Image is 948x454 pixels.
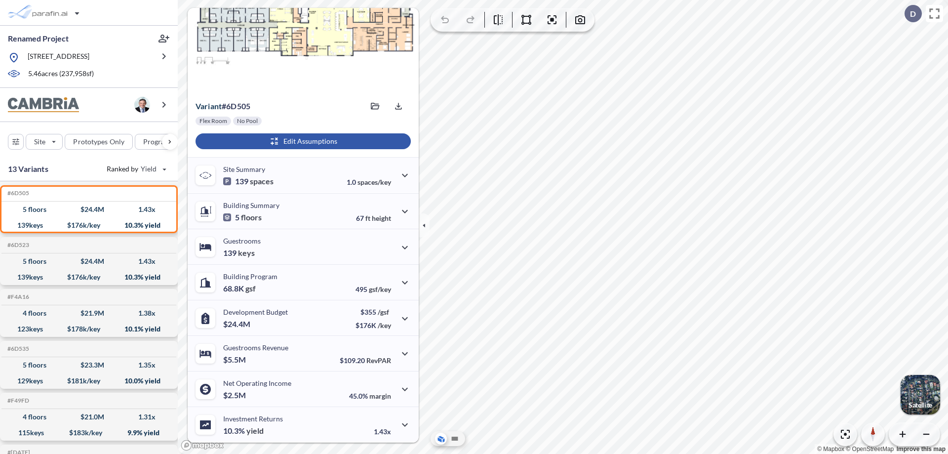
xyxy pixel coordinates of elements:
[435,433,447,445] button: Aerial View
[223,272,277,281] p: Building Program
[223,284,256,293] p: 68.8K
[65,134,133,150] button: Prototypes Only
[223,308,288,316] p: Development Budget
[372,214,391,222] span: height
[374,427,391,436] p: 1.43x
[817,446,844,453] a: Mapbox
[355,321,391,330] p: $176K
[8,163,48,175] p: 13 Variants
[28,69,94,80] p: 5.46 acres ( 237,958 sf)
[5,190,29,197] h5: Click to copy the code
[223,379,291,387] p: Net Operating Income
[135,134,188,150] button: Program
[223,212,262,222] p: 5
[181,440,224,451] a: Mapbox homepage
[378,321,391,330] span: /key
[223,176,274,186] p: 139
[223,390,247,400] p: $2.5M
[378,308,389,316] span: /gsf
[237,117,258,125] p: No Pool
[223,319,252,329] p: $24.4M
[196,101,250,111] p: # 6d505
[8,97,79,113] img: BrandImage
[238,248,255,258] span: keys
[223,343,288,352] p: Guestrooms Revenue
[223,355,247,365] p: $5.5M
[223,426,264,436] p: 10.3%
[355,285,391,293] p: 495
[26,134,63,150] button: Site
[908,401,932,409] p: Satellite
[250,176,274,186] span: spaces
[196,133,411,149] button: Edit Assumptions
[5,293,29,300] h5: Click to copy the code
[369,285,391,293] span: gsf/key
[349,392,391,400] p: 45.0%
[34,137,45,147] p: Site
[901,375,940,414] img: Switcher Image
[223,165,265,173] p: Site Summary
[199,117,227,125] p: Flex Room
[245,284,256,293] span: gsf
[365,214,370,222] span: ft
[366,356,391,365] span: RevPAR
[99,161,173,177] button: Ranked by Yield
[5,345,29,352] h5: Click to copy the code
[369,392,391,400] span: margin
[357,178,391,186] span: spaces/key
[5,397,29,404] h5: Click to copy the code
[901,375,940,414] button: Switcher ImageSatellite
[5,242,29,248] h5: Click to copy the code
[356,214,391,222] p: 67
[73,137,124,147] p: Prototypes Only
[223,237,261,245] p: Guestrooms
[8,33,69,44] p: Renamed Project
[910,9,916,18] p: D
[449,433,461,445] button: Site Plan
[347,178,391,186] p: 1.0
[897,446,946,453] a: Improve this map
[141,164,157,174] span: Yield
[223,414,283,423] p: Investment Returns
[143,137,171,147] p: Program
[196,101,222,111] span: Variant
[846,446,894,453] a: OpenStreetMap
[340,356,391,365] p: $109.20
[223,201,279,209] p: Building Summary
[223,248,255,258] p: 139
[28,51,89,64] p: [STREET_ADDRESS]
[246,426,264,436] span: yield
[241,212,262,222] span: floors
[355,308,391,316] p: $355
[134,97,150,113] img: user logo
